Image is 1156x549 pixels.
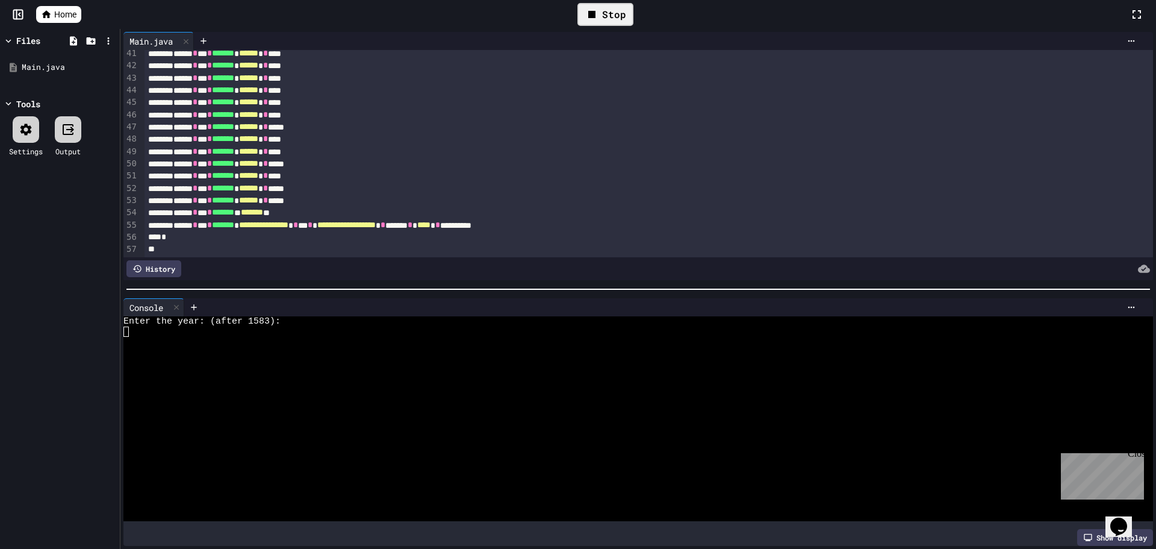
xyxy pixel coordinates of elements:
[123,219,138,231] div: 55
[123,170,138,182] div: 51
[1077,529,1153,546] div: Show display
[1105,501,1144,537] iframe: chat widget
[123,60,138,72] div: 42
[123,231,138,243] div: 56
[16,98,40,110] div: Tools
[16,34,40,47] div: Files
[123,84,138,96] div: 44
[123,207,138,219] div: 54
[123,48,138,60] div: 41
[123,301,169,314] div: Console
[123,195,138,207] div: 53
[123,146,138,158] div: 49
[123,121,138,133] div: 47
[36,6,81,23] a: Home
[9,146,43,157] div: Settings
[123,109,138,121] div: 46
[123,35,179,48] div: Main.java
[123,96,138,108] div: 45
[577,3,633,26] div: Stop
[123,72,138,84] div: 43
[55,146,81,157] div: Output
[5,5,83,77] div: Chat with us now!Close
[123,316,281,327] span: Enter the year: (after 1583):
[126,260,181,277] div: History
[123,32,194,50] div: Main.java
[54,8,76,20] span: Home
[123,298,184,316] div: Console
[123,158,138,170] div: 50
[1056,448,1144,500] iframe: chat widget
[123,133,138,145] div: 48
[123,243,138,256] div: 57
[123,183,138,195] div: 52
[22,61,116,74] div: Main.java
